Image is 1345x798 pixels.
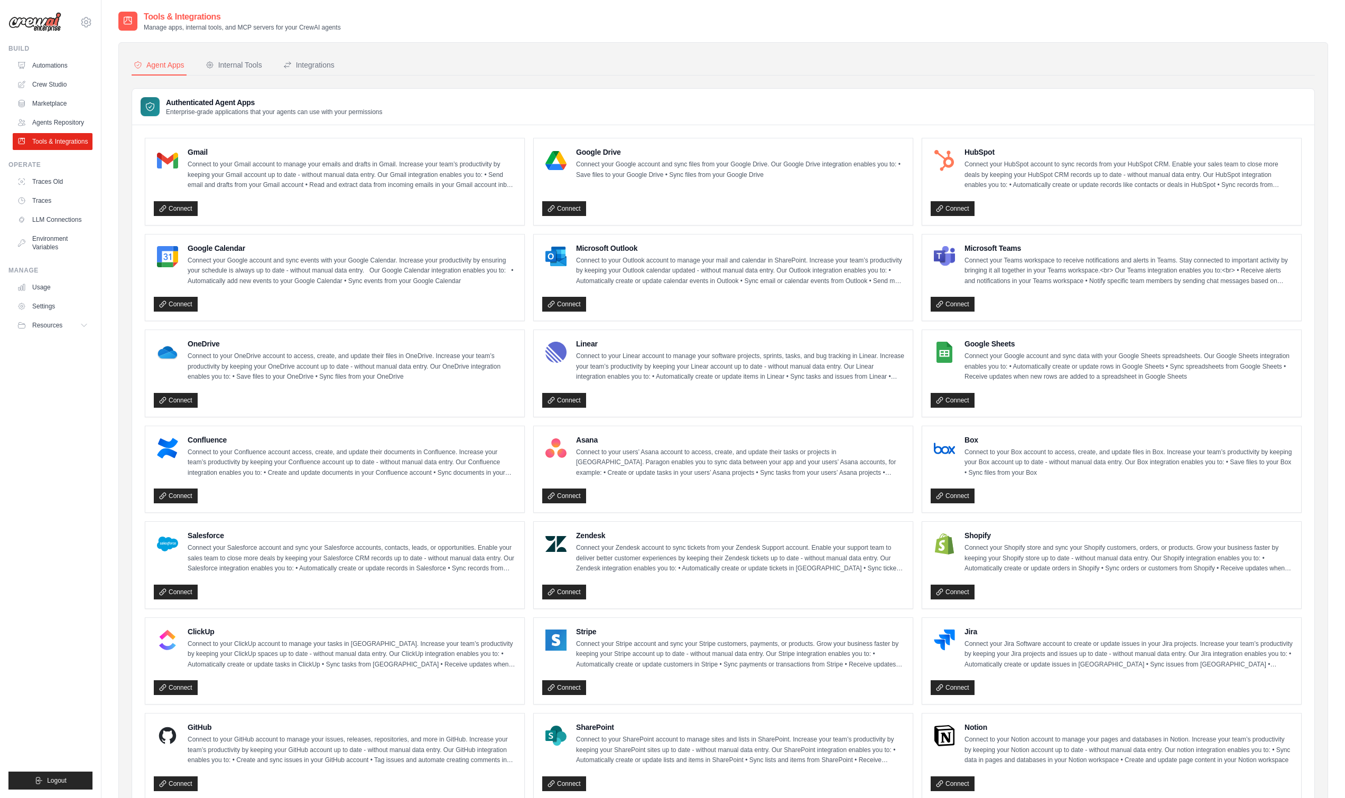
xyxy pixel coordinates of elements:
[576,339,904,349] h4: Linear
[281,55,337,76] button: Integrations
[154,297,198,312] a: Connect
[542,680,586,695] a: Connect
[542,201,586,216] a: Connect
[542,489,586,503] a: Connect
[144,11,341,23] h2: Tools & Integrations
[188,351,516,382] p: Connect to your OneDrive account to access, create, and update their files in OneDrive. Increase ...
[545,342,567,363] img: Linear Logo
[542,297,586,312] a: Connect
[188,639,516,670] p: Connect to your ClickUp account to manage your tasks in [GEOGRAPHIC_DATA]. Increase your team’s p...
[154,393,198,408] a: Connect
[576,735,904,766] p: Connect to your SharePoint account to manage sites and lists in SharePoint. Increase your team’s ...
[13,298,92,315] a: Settings
[8,161,92,169] div: Operate
[964,339,1293,349] h4: Google Sheets
[13,211,92,228] a: LLM Connections
[13,57,92,74] a: Automations
[188,735,516,766] p: Connect to your GitHub account to manage your issues, releases, repositories, and more in GitHub....
[964,626,1293,637] h4: Jira
[144,23,341,32] p: Manage apps, internal tools, and MCP servers for your CrewAI agents
[154,680,198,695] a: Connect
[13,114,92,131] a: Agents Repository
[8,772,92,790] button: Logout
[964,147,1293,157] h4: HubSpot
[964,530,1293,541] h4: Shopify
[576,435,904,445] h4: Asana
[931,776,975,791] a: Connect
[934,725,955,746] img: Notion Logo
[964,256,1293,287] p: Connect your Teams workspace to receive notifications and alerts in Teams. Stay connected to impo...
[545,246,567,267] img: Microsoft Outlook Logo
[154,776,198,791] a: Connect
[934,630,955,651] img: Jira Logo
[188,543,516,574] p: Connect your Salesforce account and sync your Salesforce accounts, contacts, leads, or opportunit...
[47,776,67,785] span: Logout
[576,626,904,637] h4: Stripe
[964,159,1293,191] p: Connect your HubSpot account to sync records from your HubSpot CRM. Enable your sales team to clo...
[157,630,178,651] img: ClickUp Logo
[8,12,61,32] img: Logo
[576,147,904,157] h4: Google Drive
[576,243,904,254] h4: Microsoft Outlook
[13,76,92,93] a: Crew Studio
[964,435,1293,445] h4: Box
[964,722,1293,733] h4: Notion
[545,438,567,459] img: Asana Logo
[154,201,198,216] a: Connect
[576,159,904,180] p: Connect your Google account and sync files from your Google Drive. Our Google Drive integration e...
[13,279,92,296] a: Usage
[283,60,335,70] div: Integrations
[157,342,178,363] img: OneDrive Logo
[134,60,184,70] div: Agent Apps
[157,150,178,171] img: Gmail Logo
[13,192,92,209] a: Traces
[934,246,955,267] img: Microsoft Teams Logo
[154,585,198,599] a: Connect
[931,489,975,503] a: Connect
[545,630,567,651] img: Stripe Logo
[32,321,62,330] span: Resources
[931,297,975,312] a: Connect
[157,533,178,555] img: Salesforce Logo
[931,585,975,599] a: Connect
[188,339,516,349] h4: OneDrive
[934,438,955,459] img: Box Logo
[13,95,92,112] a: Marketplace
[188,722,516,733] h4: GitHub
[188,147,516,157] h4: Gmail
[545,725,567,746] img: SharePoint Logo
[964,639,1293,670] p: Connect your Jira Software account to create or update issues in your Jira projects. Increase you...
[545,533,567,555] img: Zendesk Logo
[188,530,516,541] h4: Salesforce
[154,489,198,503] a: Connect
[576,722,904,733] h4: SharePoint
[188,447,516,478] p: Connect to your Confluence account access, create, and update their documents in Confluence. Incr...
[964,351,1293,382] p: Connect your Google account and sync data with your Google Sheets spreadsheets. Our Google Sheets...
[13,173,92,190] a: Traces Old
[8,44,92,53] div: Build
[188,626,516,637] h4: ClickUp
[206,60,262,70] div: Internal Tools
[576,530,904,541] h4: Zendesk
[964,735,1293,766] p: Connect to your Notion account to manage your pages and databases in Notion. Increase your team’s...
[545,150,567,171] img: Google Drive Logo
[166,108,383,116] p: Enterprise-grade applications that your agents can use with your permissions
[8,266,92,275] div: Manage
[13,317,92,334] button: Resources
[203,55,264,76] button: Internal Tools
[542,585,586,599] a: Connect
[964,447,1293,478] p: Connect to your Box account to access, create, and update files in Box. Increase your team’s prod...
[132,55,187,76] button: Agent Apps
[576,543,904,574] p: Connect your Zendesk account to sync tickets from your Zendesk Support account. Enable your suppo...
[934,150,955,171] img: HubSpot Logo
[157,725,178,746] img: GitHub Logo
[157,438,178,459] img: Confluence Logo
[576,256,904,287] p: Connect to your Outlook account to manage your mail and calendar in SharePoint. Increase your tea...
[188,256,516,287] p: Connect your Google account and sync events with your Google Calendar. Increase your productivity...
[931,680,975,695] a: Connect
[13,133,92,150] a: Tools & Integrations
[13,230,92,256] a: Environment Variables
[542,393,586,408] a: Connect
[931,201,975,216] a: Connect
[934,533,955,555] img: Shopify Logo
